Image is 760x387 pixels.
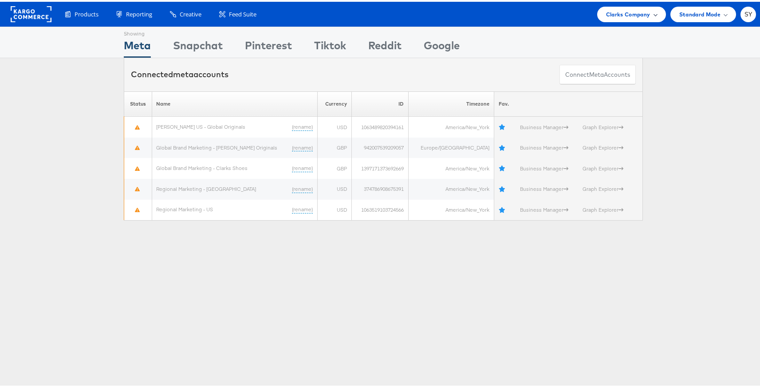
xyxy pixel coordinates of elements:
[520,122,568,129] a: Business Manager
[318,177,352,198] td: USD
[409,90,494,115] th: Timezone
[583,184,623,190] a: Graph Explorer
[318,90,352,115] th: Currency
[520,142,568,149] a: Business Manager
[520,184,568,190] a: Business Manager
[583,122,623,129] a: Graph Explorer
[124,25,151,36] div: Showing
[157,122,246,128] a: [PERSON_NAME] US - Global Originals
[744,10,752,16] span: SY
[173,67,193,78] span: meta
[157,163,248,170] a: Global Brand Marketing - Clarks Shoes
[409,156,494,177] td: America/New_York
[679,8,721,17] span: Standard Mode
[157,204,213,211] a: Regional Marketing - US
[606,8,650,17] span: Clarks Company
[157,142,278,149] a: Global Brand Marketing - [PERSON_NAME] Originals
[352,115,409,136] td: 1063489820394161
[583,142,623,149] a: Graph Explorer
[292,204,313,212] a: (rename)
[124,90,152,115] th: Status
[583,205,623,211] a: Graph Explorer
[352,177,409,198] td: 374786908675391
[245,36,292,56] div: Pinterest
[318,115,352,136] td: USD
[318,136,352,157] td: GBP
[229,8,256,17] span: Feed Suite
[352,156,409,177] td: 1397171373692669
[173,36,223,56] div: Snapchat
[157,184,256,190] a: Regional Marketing - [GEOGRAPHIC_DATA]
[292,142,313,150] a: (rename)
[352,136,409,157] td: 942007539209057
[352,198,409,219] td: 1063519103724566
[318,156,352,177] td: GBP
[583,163,623,170] a: Graph Explorer
[75,8,98,17] span: Products
[152,90,318,115] th: Name
[409,198,494,219] td: America/New_York
[368,36,402,56] div: Reddit
[424,36,460,56] div: Google
[126,8,152,17] span: Reporting
[409,115,494,136] td: America/New_York
[352,90,409,115] th: ID
[131,67,228,79] div: Connected accounts
[292,122,313,129] a: (rename)
[180,8,201,17] span: Creative
[520,205,568,211] a: Business Manager
[318,198,352,219] td: USD
[589,69,604,77] span: meta
[292,184,313,191] a: (rename)
[520,163,568,170] a: Business Manager
[409,177,494,198] td: America/New_York
[314,36,346,56] div: Tiktok
[409,136,494,157] td: Europe/[GEOGRAPHIC_DATA]
[292,163,313,170] a: (rename)
[124,36,151,56] div: Meta
[559,63,636,83] button: ConnectmetaAccounts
